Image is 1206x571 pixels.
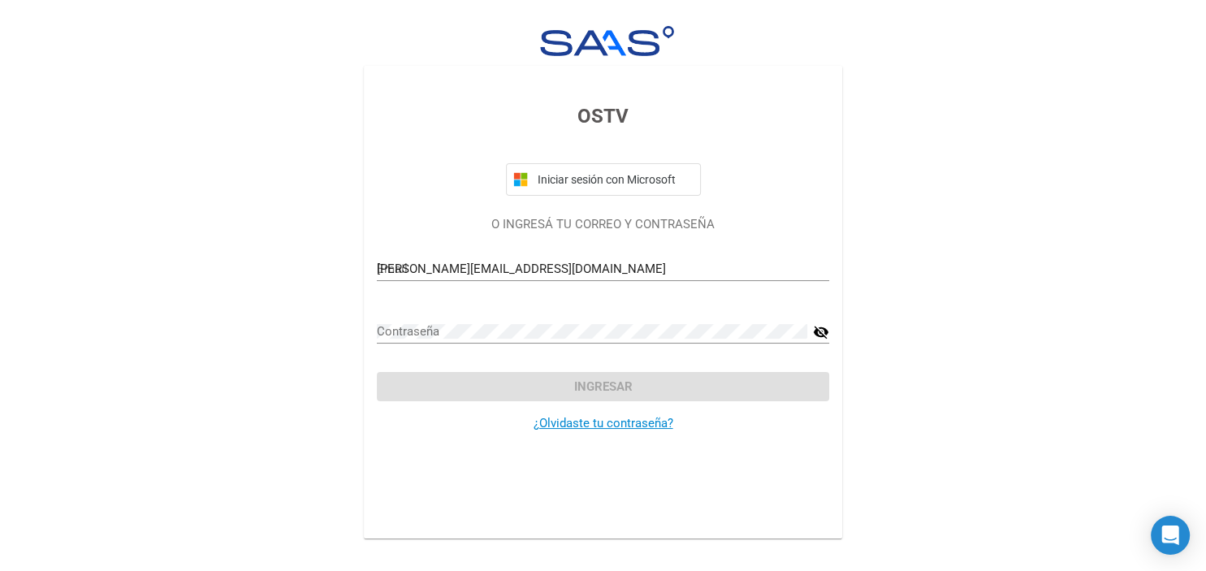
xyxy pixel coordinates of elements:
[574,379,633,394] span: Ingresar
[534,416,673,430] a: ¿Olvidaste tu contraseña?
[534,173,694,186] span: Iniciar sesión con Microsoft
[377,215,829,234] p: O INGRESÁ TU CORREO Y CONTRASEÑA
[377,372,829,401] button: Ingresar
[506,163,701,196] button: Iniciar sesión con Microsoft
[377,102,829,131] h3: OSTV
[1151,516,1190,555] div: Open Intercom Messenger
[813,322,829,342] mat-icon: visibility_off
